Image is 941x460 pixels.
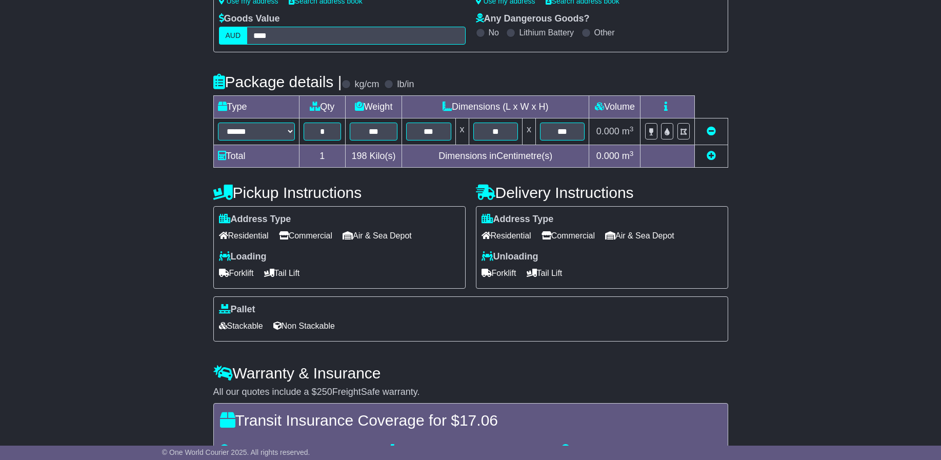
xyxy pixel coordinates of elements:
[522,118,535,145] td: x
[219,13,280,25] label: Goods Value
[220,412,722,429] h4: Transit Insurance Coverage for $
[482,251,538,263] label: Unloading
[346,96,402,118] td: Weight
[542,228,595,244] span: Commercial
[213,387,728,398] div: All our quotes include a $ FreightSafe warranty.
[385,444,556,455] div: Damage to your package
[213,145,299,168] td: Total
[707,151,716,161] a: Add new item
[219,304,255,315] label: Pallet
[352,151,367,161] span: 198
[489,28,499,37] label: No
[264,265,300,281] span: Tail Lift
[397,79,414,90] label: lb/in
[219,214,291,225] label: Address Type
[622,126,634,136] span: m
[630,150,634,157] sup: 3
[354,79,379,90] label: kg/cm
[556,444,727,455] div: If your package is stolen
[213,365,728,382] h4: Warranty & Insurance
[213,96,299,118] td: Type
[215,444,386,455] div: Loss of your package
[162,448,310,456] span: © One World Courier 2025. All rights reserved.
[476,184,728,201] h4: Delivery Instructions
[346,145,402,168] td: Kilo(s)
[605,228,674,244] span: Air & Sea Depot
[459,412,498,429] span: 17.06
[279,228,332,244] span: Commercial
[213,184,466,201] h4: Pickup Instructions
[630,125,634,133] sup: 3
[402,96,589,118] td: Dimensions (L x W x H)
[455,118,469,145] td: x
[476,13,590,25] label: Any Dangerous Goods?
[219,251,267,263] label: Loading
[343,228,412,244] span: Air & Sea Depot
[594,28,615,37] label: Other
[622,151,634,161] span: m
[219,228,269,244] span: Residential
[219,318,263,334] span: Stackable
[707,126,716,136] a: Remove this item
[219,27,248,45] label: AUD
[299,145,346,168] td: 1
[482,214,554,225] label: Address Type
[219,265,254,281] span: Forklift
[482,228,531,244] span: Residential
[299,96,346,118] td: Qty
[596,151,619,161] span: 0.000
[482,265,516,281] span: Forklift
[213,73,342,90] h4: Package details |
[596,126,619,136] span: 0.000
[519,28,574,37] label: Lithium Battery
[589,96,640,118] td: Volume
[273,318,335,334] span: Non Stackable
[402,145,589,168] td: Dimensions in Centimetre(s)
[317,387,332,397] span: 250
[527,265,563,281] span: Tail Lift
